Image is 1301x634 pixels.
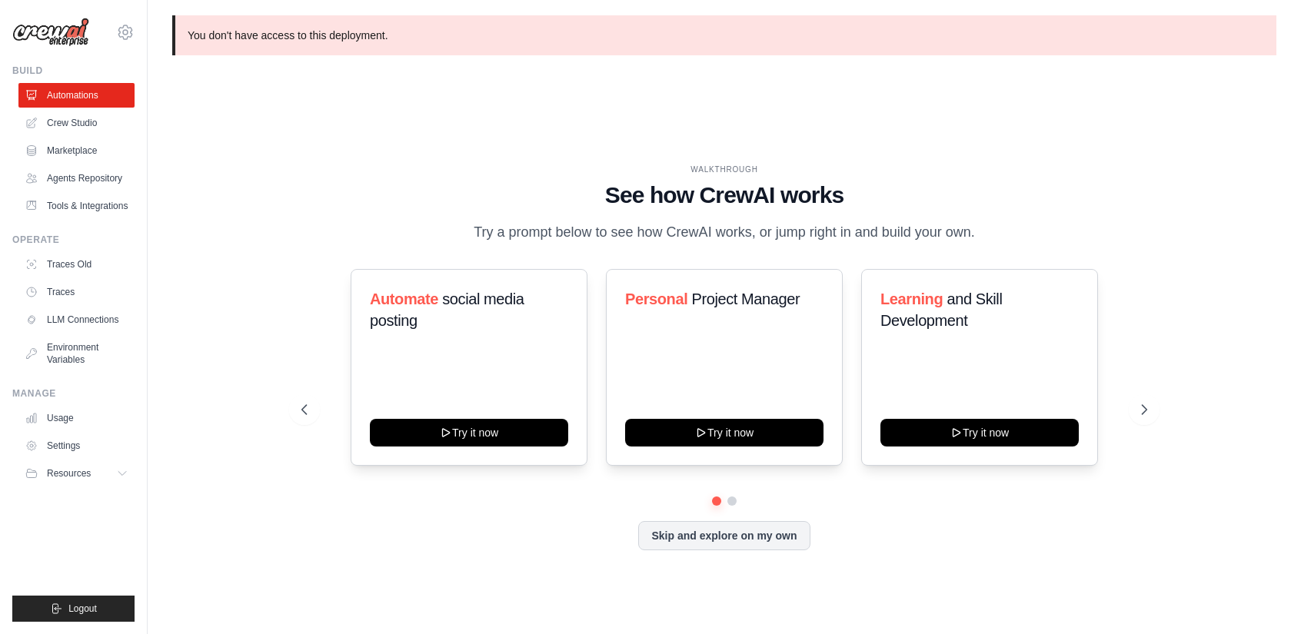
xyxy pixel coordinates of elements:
[18,83,135,108] a: Automations
[370,419,568,446] button: Try it now
[68,602,97,615] span: Logout
[18,335,135,372] a: Environment Variables
[172,15,1276,55] p: You don't have access to this deployment.
[12,387,135,400] div: Manage
[18,461,135,486] button: Resources
[691,290,800,307] span: Project Manager
[12,596,135,622] button: Logout
[18,194,135,218] a: Tools & Integrations
[12,234,135,246] div: Operate
[301,164,1148,175] div: WALKTHROUGH
[638,521,810,550] button: Skip and explore on my own
[18,307,135,332] a: LLM Connections
[880,290,943,307] span: Learning
[880,419,1079,446] button: Try it now
[12,65,135,77] div: Build
[625,419,824,446] button: Try it now
[18,252,135,277] a: Traces Old
[880,290,1002,329] span: and Skill Development
[18,280,135,304] a: Traces
[12,18,89,47] img: Logo
[466,221,983,244] p: Try a prompt below to see how CrewAI works, or jump right in and build your own.
[625,290,687,307] span: Personal
[18,111,135,135] a: Crew Studio
[301,181,1148,209] h1: See how CrewAI works
[18,138,135,163] a: Marketplace
[47,467,91,480] span: Resources
[18,406,135,430] a: Usage
[370,290,438,307] span: Automate
[18,166,135,191] a: Agents Repository
[370,290,524,329] span: social media posting
[18,433,135,458] a: Settings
